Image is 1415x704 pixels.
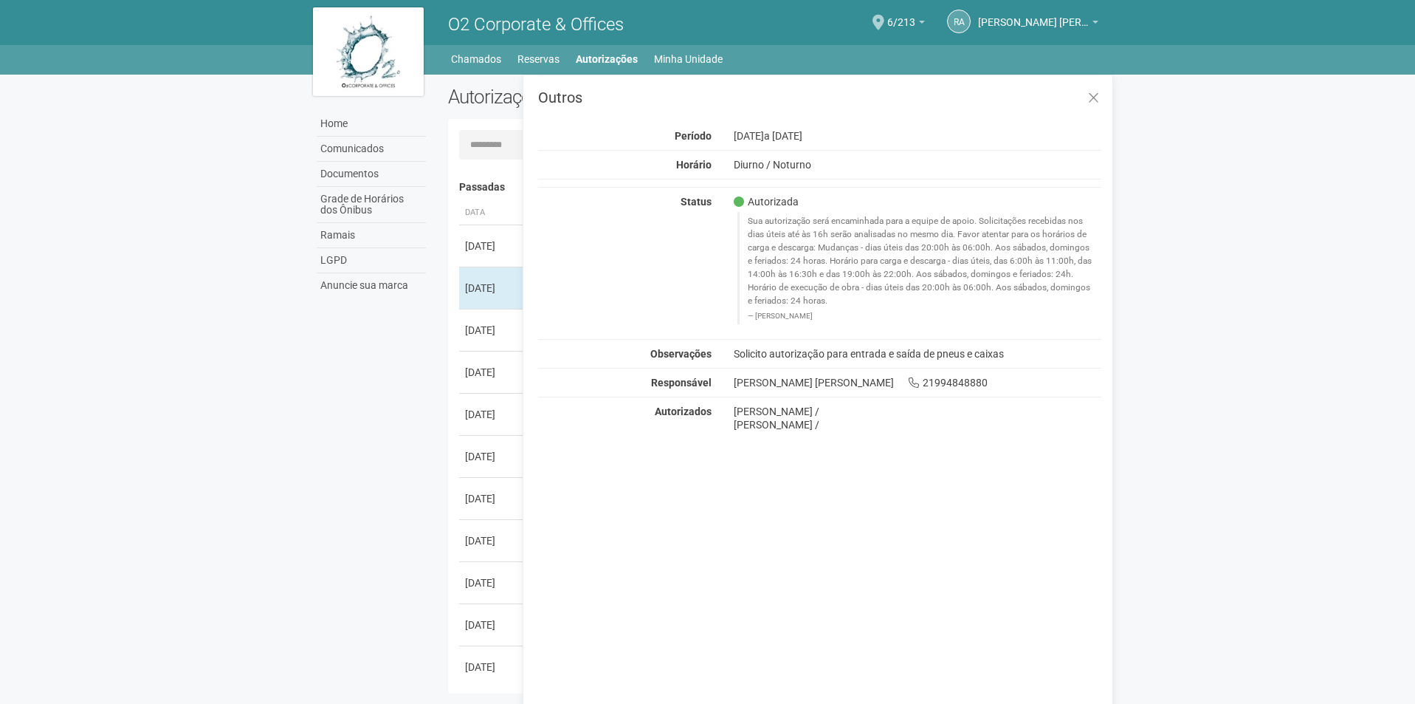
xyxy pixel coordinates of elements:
a: Comunicados [317,137,426,162]
div: [DATE] [465,239,520,253]
a: Minha Unidade [654,49,723,69]
div: [DATE] [465,323,520,338]
strong: Observações [650,348,712,360]
span: ROSANGELA APARECIDA SANTOS HADDAD [978,2,1089,28]
span: 6/213 [887,2,915,28]
footer: [PERSON_NAME] [748,311,1094,321]
a: LGPD [317,248,426,273]
a: Ramais [317,223,426,248]
div: Diurno / Noturno [723,158,1113,171]
a: Anuncie sua marca [317,273,426,298]
strong: Período [675,130,712,142]
div: [DATE] [465,281,520,295]
h2: Autorizações [448,86,764,108]
div: [DATE] [465,449,520,464]
img: logo.jpg [313,7,424,96]
div: [DATE] [465,533,520,548]
div: [PERSON_NAME] [PERSON_NAME] 21994848880 [723,376,1113,389]
div: [DATE] [465,491,520,506]
a: Grade de Horários dos Ônibus [317,187,426,223]
strong: Status [681,196,712,208]
div: Solicito autorização para entrada e saída de pneus e caixas [723,347,1113,360]
div: [PERSON_NAME] / [734,418,1102,431]
div: [DATE] [465,618,520,632]
a: [PERSON_NAME] [PERSON_NAME] [978,18,1098,30]
a: 6/213 [887,18,925,30]
span: O2 Corporate & Offices [448,14,624,35]
a: Reservas [517,49,560,69]
strong: Horário [676,159,712,171]
a: Documentos [317,162,426,187]
h3: Outros [538,90,1101,105]
span: a [DATE] [764,130,802,142]
h4: Passadas [459,182,1092,193]
a: Chamados [451,49,501,69]
div: [DATE] [465,660,520,674]
span: Autorizada [734,195,799,208]
a: Autorizações [576,49,638,69]
a: Home [317,112,426,137]
blockquote: Sua autorização será encaminhada para a equipe de apoio. Solicitações recebidas nos dias úteis at... [737,212,1102,324]
a: RA [947,10,971,33]
strong: Responsável [651,377,712,389]
div: [DATE] [465,365,520,380]
div: [DATE] [723,129,1113,143]
div: [DATE] [465,575,520,590]
div: [PERSON_NAME] / [734,405,1102,418]
th: Data [459,201,526,225]
strong: Autorizados [655,406,712,417]
div: [DATE] [465,407,520,422]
